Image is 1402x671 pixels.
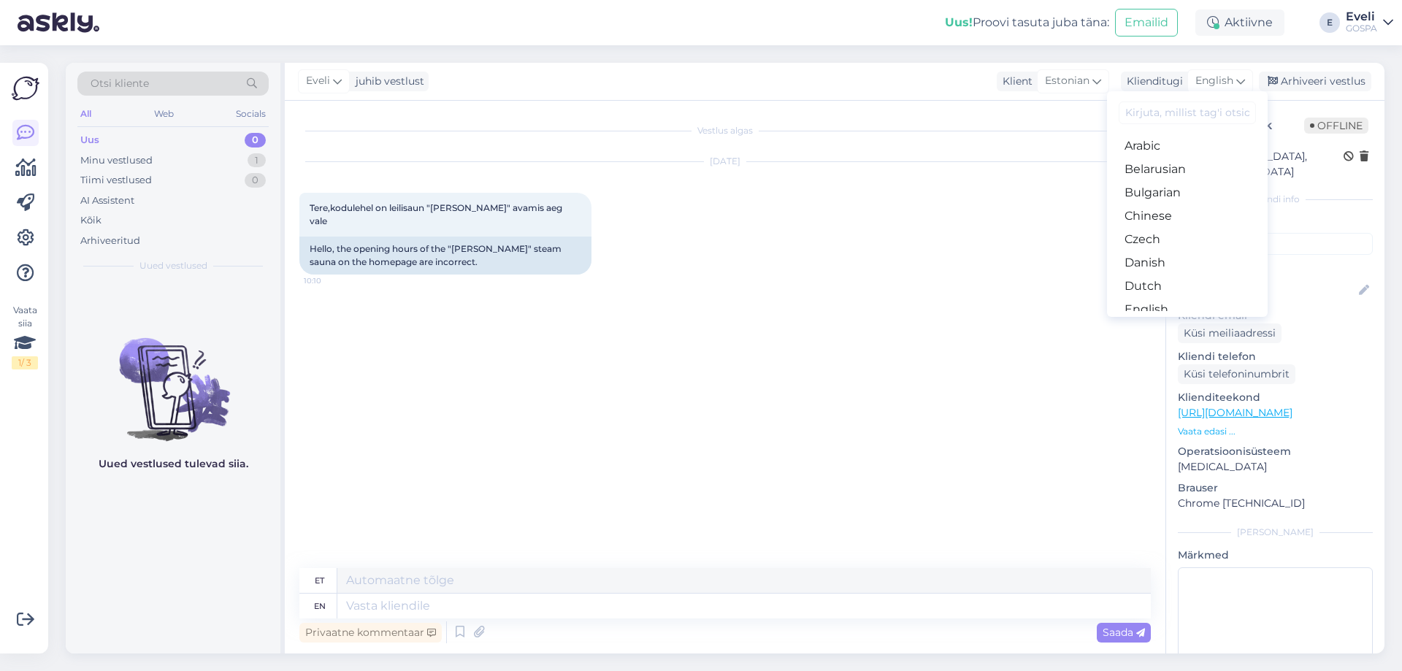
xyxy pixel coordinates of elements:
p: Brauser [1178,480,1373,496]
img: No chats [66,312,280,443]
div: Proovi tasuta juba täna: [945,14,1109,31]
div: juhib vestlust [350,74,424,89]
input: Lisa nimi [1179,283,1356,299]
p: Operatsioonisüsteem [1178,444,1373,459]
div: E [1319,12,1340,33]
div: 0 [245,133,266,147]
a: Czech [1107,228,1268,251]
p: Kliendi nimi [1178,261,1373,276]
div: Arhiveeritud [80,234,140,248]
p: Kliendi telefon [1178,349,1373,364]
div: Tiimi vestlused [80,173,152,188]
a: Belarusian [1107,158,1268,181]
div: et [315,568,324,593]
p: Märkmed [1178,548,1373,563]
a: [URL][DOMAIN_NAME] [1178,406,1292,419]
span: Tere,kodulehel on leilisaun "[PERSON_NAME]" avamis aeg vale [310,202,564,226]
div: [DATE] [299,155,1151,168]
p: Klienditeekond [1178,390,1373,405]
div: 1 [248,153,266,168]
a: Dutch [1107,275,1268,298]
button: Emailid [1115,9,1178,37]
span: English [1195,73,1233,89]
a: Arabic [1107,134,1268,158]
span: Otsi kliente [91,76,149,91]
div: Minu vestlused [80,153,153,168]
div: Web [151,104,177,123]
div: AI Assistent [80,193,134,208]
div: Vaata siia [12,304,38,369]
span: Eveli [306,73,330,89]
div: Eveli [1346,11,1377,23]
div: Kliendi info [1178,193,1373,206]
div: 0 [245,173,266,188]
div: 1 / 3 [12,356,38,369]
div: Uus [80,133,99,147]
p: Vaata edasi ... [1178,425,1373,438]
span: Offline [1304,118,1368,134]
a: EveliGOSPA [1346,11,1393,34]
div: en [314,594,326,618]
div: Klienditugi [1121,74,1183,89]
div: Klient [997,74,1033,89]
div: Privaatne kommentaar [299,623,442,643]
div: Socials [233,104,269,123]
div: Küsi telefoninumbrit [1178,364,1295,384]
p: Uued vestlused tulevad siia. [99,456,248,472]
div: GOSPA [1346,23,1377,34]
div: Aktiivne [1195,9,1284,36]
div: Arhiveeri vestlus [1259,72,1371,91]
div: Kõik [80,213,101,228]
div: Küsi meiliaadressi [1178,323,1282,343]
span: 10:10 [304,275,359,286]
b: Uus! [945,15,973,29]
p: Kliendi tag'id [1178,215,1373,230]
span: Estonian [1045,73,1089,89]
input: Kirjuta, millist tag'i otsid [1119,101,1256,124]
p: Kliendi email [1178,308,1373,323]
a: English [1107,298,1268,321]
a: Danish [1107,251,1268,275]
div: [PERSON_NAME] [1178,526,1373,539]
div: Vestlus algas [299,124,1151,137]
img: Askly Logo [12,74,39,102]
span: Saada [1103,626,1145,639]
p: [MEDICAL_DATA] [1178,459,1373,475]
input: Lisa tag [1178,233,1373,255]
p: Chrome [TECHNICAL_ID] [1178,496,1373,511]
div: Hello, the opening hours of the "[PERSON_NAME]" steam sauna on the homepage are incorrect. [299,237,591,275]
div: All [77,104,94,123]
a: Chinese [1107,204,1268,228]
a: Bulgarian [1107,181,1268,204]
span: Uued vestlused [139,259,207,272]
